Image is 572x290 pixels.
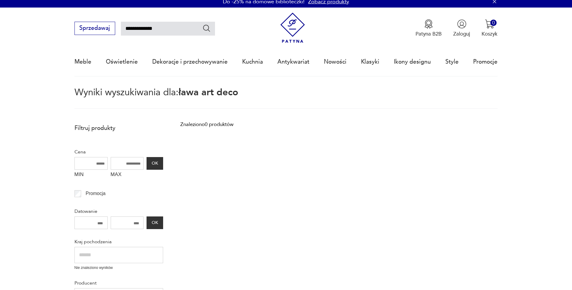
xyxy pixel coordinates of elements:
[324,48,346,76] a: Nowości
[482,19,498,37] button: 0Koszyk
[74,238,163,246] p: Kraj pochodzenia
[202,24,211,33] button: Szukaj
[453,30,470,37] p: Zaloguj
[74,88,498,109] p: Wyniki wyszukiwania dla:
[445,48,459,76] a: Style
[277,48,309,76] a: Antykwariat
[473,48,498,76] a: Promocje
[424,19,433,29] img: Ikona medalu
[482,30,498,37] p: Koszyk
[74,170,108,181] label: MIN
[147,157,163,170] button: OK
[74,265,163,271] p: Nie znaleziono wyników
[180,121,233,128] div: Znaleziono 0 produktów
[361,48,379,76] a: Klasyki
[457,19,466,29] img: Ikonka użytkownika
[74,48,91,76] a: Meble
[74,22,115,35] button: Sprzedawaj
[490,20,497,26] div: 0
[453,19,470,37] button: Zaloguj
[416,30,442,37] p: Patyna B2B
[86,190,106,197] p: Promocja
[152,48,228,76] a: Dekoracje i przechowywanie
[277,13,308,43] img: Patyna - sklep z meblami i dekoracjami vintage
[106,48,138,76] a: Oświetlenie
[147,216,163,229] button: OK
[111,170,144,181] label: MAX
[394,48,431,76] a: Ikony designu
[416,19,442,37] a: Ikona medaluPatyna B2B
[179,86,238,99] span: ława art deco
[74,26,115,31] a: Sprzedawaj
[74,207,163,215] p: Datowanie
[74,148,163,156] p: Cena
[416,19,442,37] button: Patyna B2B
[242,48,263,76] a: Kuchnia
[485,19,494,29] img: Ikona koszyka
[74,124,163,132] p: Filtruj produkty
[74,279,163,287] p: Producent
